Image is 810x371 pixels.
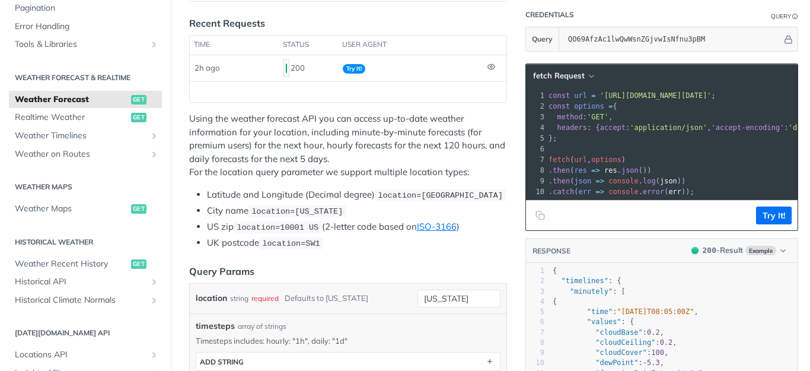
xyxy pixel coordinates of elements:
[532,245,571,257] button: RESPONSE
[526,297,544,307] div: 4
[703,246,716,255] span: 200
[149,296,159,305] button: Show subpages for Historical Climate Normals
[251,290,279,307] div: required
[591,91,595,100] span: =
[553,277,621,285] span: : {
[149,150,159,159] button: Show subpages for Weather on Routes
[668,188,681,196] span: err
[237,223,318,232] span: location=10001 US
[15,94,128,106] span: Weather Forecast
[131,95,146,104] span: get
[643,188,664,196] span: error
[262,239,320,248] span: location=SW1
[596,188,604,196] span: =>
[9,72,162,83] h2: Weather Forecast & realtime
[196,335,500,346] p: Timesteps includes: hourly: "1h", daily: "1d"
[15,203,128,215] span: Weather Maps
[529,70,598,82] button: fetch Request
[533,71,585,81] span: fetch Request
[630,123,707,132] span: 'application/json'
[548,156,570,164] span: fetch
[548,188,694,196] span: . ( . ( ));
[149,350,159,360] button: Show subpages for Locations API
[562,27,782,51] input: apikey
[131,113,146,122] span: get
[526,133,546,144] div: 5
[643,359,647,367] span: -
[548,91,716,100] span: ;
[196,290,227,307] label: location
[553,267,557,275] span: {
[9,91,162,109] a: Weather Forecastget
[685,245,792,256] button: 200200-ResultExample
[207,236,507,250] li: UK postcode
[553,297,557,306] span: {
[194,63,219,72] span: 2h ago
[526,317,544,327] div: 6
[15,2,159,14] span: Pagination
[643,177,656,185] span: log
[553,348,668,357] span: : ,
[703,245,743,256] div: - Result
[526,144,546,154] div: 6
[604,166,617,175] span: res
[207,204,507,218] li: City name
[574,156,587,164] span: url
[548,102,570,110] span: const
[557,123,587,132] span: headers
[196,353,500,370] button: ADD string
[131,259,146,269] span: get
[553,318,634,326] span: : {
[207,220,507,234] li: US zip (2-letter code based on )
[647,359,660,367] span: 5.3
[570,287,613,296] span: "minutely"
[9,145,162,163] a: Weather on RoutesShow subpages for Weather on Routes
[15,39,146,50] span: Tools & Libraries
[9,36,162,53] a: Tools & LibrariesShow subpages for Tools & Libraries
[771,12,798,21] div: QueryInformation
[207,188,507,202] li: Latitude and Longitude (Decimal degree)
[526,27,559,51] button: Query
[561,277,608,285] span: "timelines"
[526,122,546,133] div: 4
[553,307,699,316] span: : ,
[617,307,694,316] span: "[DATE]T08:05:00Z"
[526,112,546,122] div: 3
[596,177,604,185] span: =>
[553,188,574,196] span: catch
[651,348,664,357] span: 100
[574,102,604,110] span: options
[526,90,546,101] div: 1
[548,102,617,110] span: {
[15,112,128,123] span: Realtime Weather
[196,320,235,332] span: timesteps
[525,10,574,20] div: Credentials
[574,177,591,185] span: json
[526,307,544,317] div: 5
[548,156,626,164] span: ( , )
[553,177,570,185] span: then
[149,131,159,141] button: Show subpages for Weather Timelines
[526,276,544,286] div: 2
[526,186,546,197] div: 10
[9,109,162,126] a: Realtime Weatherget
[15,258,128,270] span: Weather Recent History
[189,112,507,179] p: Using the weather forecast API you can access up-to-date weather information for your location, i...
[660,177,677,185] span: json
[574,166,587,175] span: res
[591,156,621,164] span: options
[553,287,626,296] span: : [
[557,113,582,121] span: method
[600,91,712,100] span: '[URL][DOMAIN_NAME][DATE]'
[189,264,254,278] div: Query Params
[595,359,638,367] span: "dewPoint"
[608,102,613,110] span: =
[283,58,333,78] div: 200
[338,36,483,55] th: user agent
[608,188,639,196] span: console
[9,328,162,338] h2: [DATE][DOMAIN_NAME] API
[200,357,244,366] div: ADD string
[595,348,647,357] span: "cloudCover"
[526,154,546,165] div: 7
[190,36,279,55] th: time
